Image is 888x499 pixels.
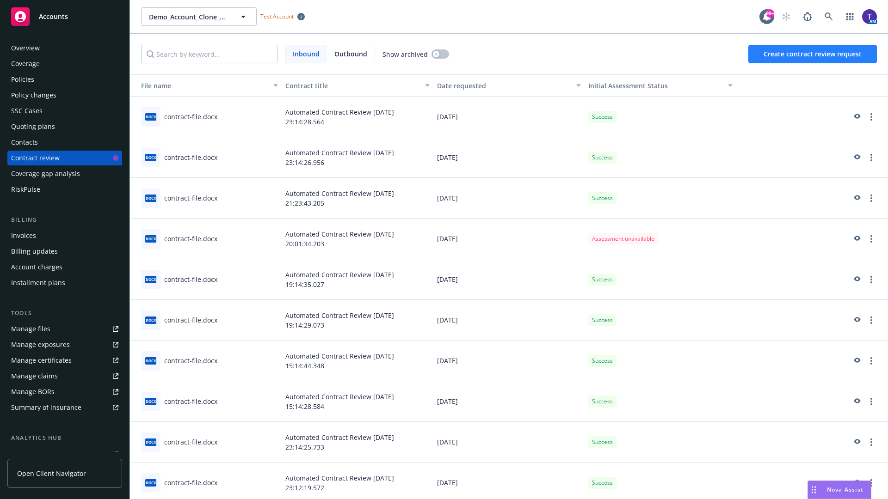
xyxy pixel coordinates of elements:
[164,112,217,122] div: contract-file.docx
[285,45,327,63] span: Inbound
[851,274,862,285] a: preview
[862,9,877,24] img: photo
[808,481,871,499] button: Nova Assist
[7,369,122,383] a: Manage claims
[7,151,122,165] a: Contract review
[820,7,838,26] a: Search
[433,259,585,300] div: [DATE]
[141,7,257,26] button: Demo_Account_Clone_QA_CR_Tests_Prospect
[7,228,122,243] a: Invoices
[7,260,122,274] a: Account charges
[592,113,613,121] span: Success
[7,56,122,71] a: Coverage
[11,119,55,134] div: Quoting plans
[282,137,433,178] div: Automated Contract Review [DATE] 23:14:26.956
[851,477,862,488] a: preview
[145,438,156,445] span: docx
[588,81,668,90] span: Initial Assessment Status
[866,355,877,366] a: more
[164,193,217,203] div: contract-file.docx
[11,260,62,274] div: Account charges
[866,274,877,285] a: more
[11,275,65,290] div: Installment plans
[11,72,34,87] div: Policies
[282,381,433,422] div: Automated Contract Review [DATE] 15:14:28.584
[145,276,156,283] span: docx
[433,137,585,178] div: [DATE]
[282,422,433,462] div: Automated Contract Review [DATE] 23:14:25.733
[866,477,877,488] a: more
[11,166,80,181] div: Coverage gap analysis
[11,337,70,352] div: Manage exposures
[851,152,862,163] a: preview
[851,355,862,366] a: preview
[7,166,122,181] a: Coverage gap analysis
[7,353,122,368] a: Manage certificates
[134,81,268,91] div: File name
[592,194,613,202] span: Success
[11,135,38,150] div: Contacts
[851,437,862,448] a: preview
[433,300,585,341] div: [DATE]
[260,12,294,20] span: Test Account
[7,433,122,443] div: Analytics hub
[866,111,877,122] a: more
[164,234,217,243] div: contract-file.docx
[39,13,68,20] span: Accounts
[851,193,862,204] a: preview
[433,381,585,422] div: [DATE]
[851,233,862,244] a: preview
[588,81,722,91] div: Toggle SortBy
[145,479,156,486] span: docx
[777,7,795,26] a: Start snowing
[592,275,613,284] span: Success
[866,396,877,407] a: more
[7,72,122,87] a: Policies
[11,182,40,197] div: RiskPulse
[11,400,81,415] div: Summary of insurance
[7,182,122,197] a: RiskPulse
[7,322,122,336] a: Manage files
[282,74,433,97] button: Contract title
[282,300,433,341] div: Automated Contract Review [DATE] 19:14:29.073
[433,341,585,381] div: [DATE]
[7,135,122,150] a: Contacts
[282,178,433,219] div: Automated Contract Review [DATE] 21:23:43.205
[798,7,817,26] a: Report a Bug
[866,233,877,244] a: more
[851,315,862,326] a: preview
[164,274,217,284] div: contract-file.docx
[851,111,862,122] a: preview
[164,356,217,365] div: contract-file.docx
[282,341,433,381] div: Automated Contract Review [DATE] 15:14:44.348
[164,152,217,162] div: contract-file.docx
[592,397,613,406] span: Success
[11,103,43,118] div: SSC Cases
[7,400,122,415] a: Summary of insurance
[11,353,72,368] div: Manage certificates
[282,97,433,137] div: Automated Contract Review [DATE] 23:14:28.564
[285,81,419,91] div: Contract title
[433,74,585,97] button: Date requested
[841,7,859,26] a: Switch app
[11,88,56,103] div: Policy changes
[164,396,217,406] div: contract-file.docx
[592,153,613,162] span: Success
[11,446,88,461] div: Loss summary generator
[851,396,862,407] a: preview
[149,12,229,22] span: Demo_Account_Clone_QA_CR_Tests_Prospect
[7,41,122,55] a: Overview
[433,178,585,219] div: [DATE]
[11,369,58,383] div: Manage claims
[7,119,122,134] a: Quoting plans
[433,422,585,462] div: [DATE]
[145,195,156,201] span: docx
[145,154,156,161] span: docx
[11,41,40,55] div: Overview
[382,49,428,59] span: Show archived
[257,12,308,21] span: Test Account
[293,49,320,59] span: Inbound
[11,56,40,71] div: Coverage
[7,103,122,118] a: SSC Cases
